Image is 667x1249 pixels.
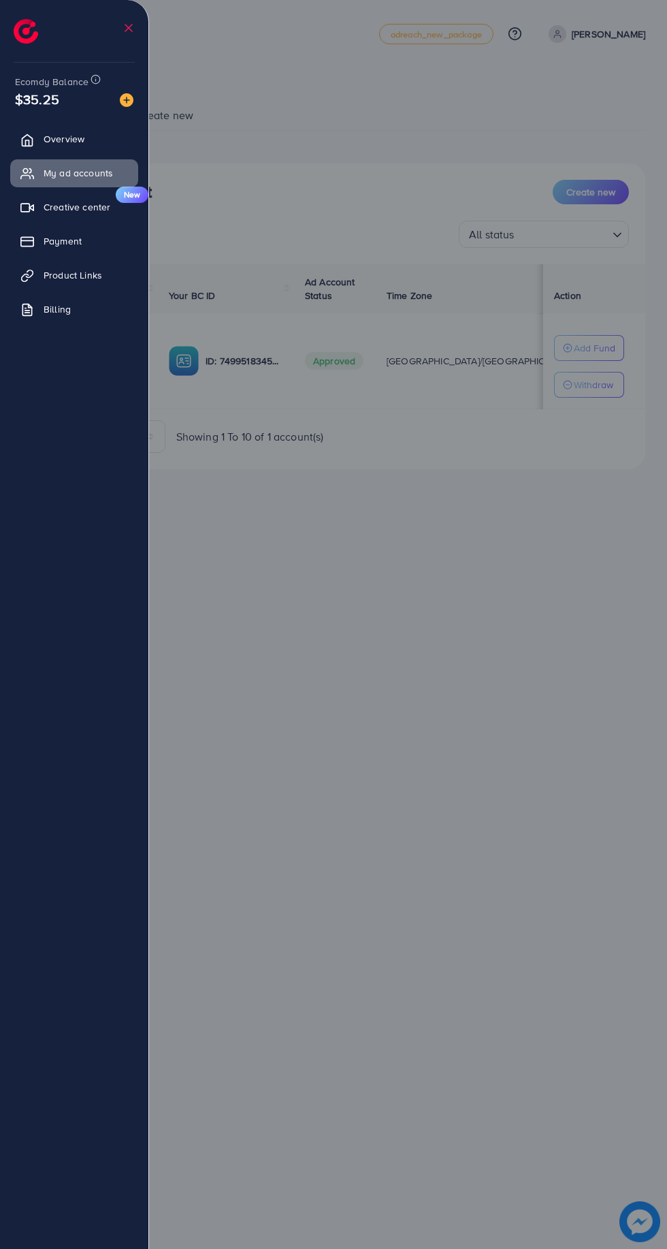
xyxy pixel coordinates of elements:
[10,193,138,221] a: Creative centerNew
[15,75,88,89] span: Ecomdy Balance
[116,187,148,203] span: New
[44,234,82,248] span: Payment
[44,302,71,316] span: Billing
[10,296,138,323] a: Billing
[44,200,110,214] span: Creative center
[120,93,133,107] img: image
[44,132,84,146] span: Overview
[10,159,138,187] a: My ad accounts
[14,19,38,44] img: logo
[14,86,60,112] span: $35.25
[10,262,138,289] a: Product Links
[44,268,102,282] span: Product Links
[44,166,113,180] span: My ad accounts
[10,227,138,255] a: Payment
[10,125,138,153] a: Overview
